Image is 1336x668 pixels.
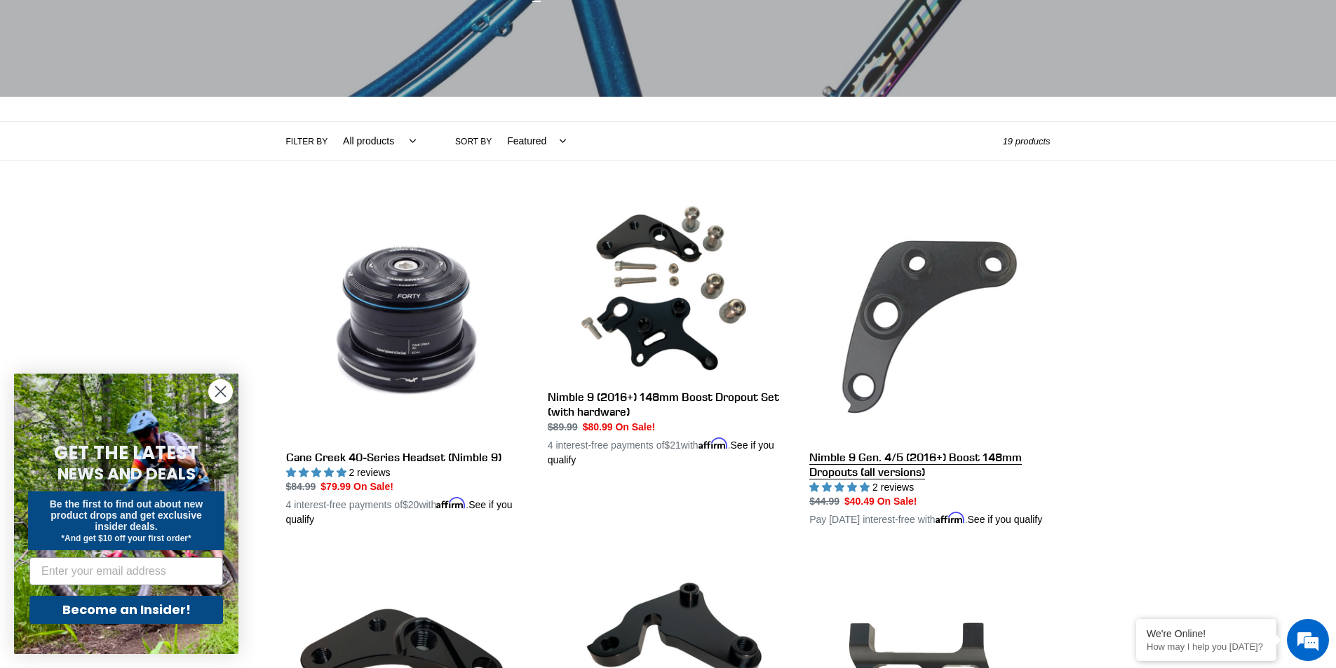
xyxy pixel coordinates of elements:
label: Filter by [286,135,328,148]
div: Navigation go back [15,77,36,98]
div: We're Online! [1147,628,1266,639]
div: Minimize live chat window [230,7,264,41]
div: Chat with us now [94,79,257,97]
p: How may I help you today? [1147,641,1266,652]
button: Become an Insider! [29,596,223,624]
span: *And get $10 off your first order* [61,533,191,543]
img: d_696896380_company_1647369064580_696896380 [45,70,80,105]
span: 19 products [1003,136,1051,146]
label: Sort by [455,135,492,148]
textarea: Type your message and hit 'Enter' [7,383,267,432]
span: GET THE LATEST [54,440,198,465]
input: Enter your email address [29,557,223,585]
span: We're online! [81,177,194,318]
span: Be the first to find out about new product drops and get exclusive insider deals. [50,498,203,532]
span: NEWS AND DEALS [58,463,196,485]
button: Close dialog [208,379,233,404]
